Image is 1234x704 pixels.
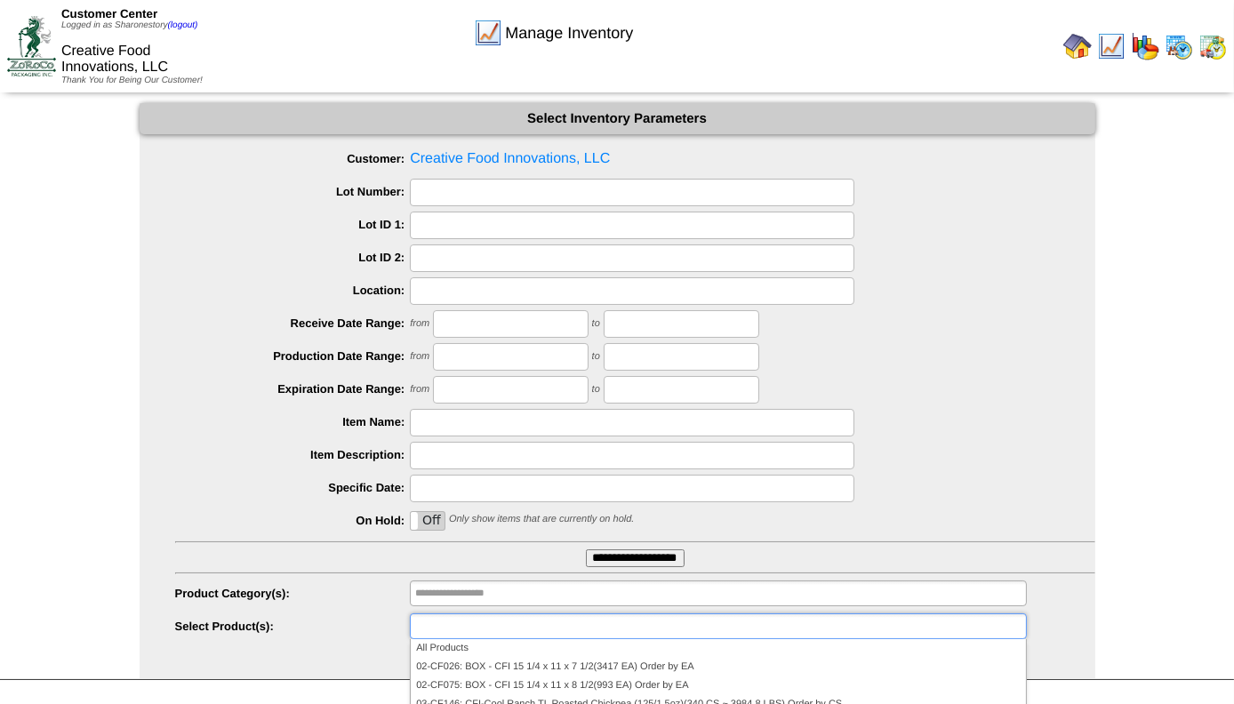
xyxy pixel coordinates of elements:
[175,481,411,494] label: Specific Date:
[1165,32,1193,60] img: calendarprod.gif
[175,620,411,633] label: Select Product(s):
[410,511,445,531] div: OnOff
[175,185,411,198] label: Lot Number:
[7,16,56,76] img: ZoRoCo_Logo(Green%26Foil)%20jpg.webp
[175,415,411,428] label: Item Name:
[175,382,411,396] label: Expiration Date Range:
[474,19,502,47] img: line_graph.gif
[61,7,157,20] span: Customer Center
[410,385,429,396] span: from
[175,349,411,363] label: Production Date Range:
[1097,32,1126,60] img: line_graph.gif
[175,316,411,330] label: Receive Date Range:
[411,676,1025,695] li: 02-CF075: BOX - CFI 15 1/4 x 11 x 8 1/2(993 EA) Order by EA
[592,319,600,330] span: to
[175,514,411,527] label: On Hold:
[175,152,411,165] label: Customer:
[592,352,600,363] span: to
[175,218,411,231] label: Lot ID 1:
[61,44,168,75] span: Creative Food Innovations, LLC
[168,20,198,30] a: (logout)
[175,251,411,264] label: Lot ID 2:
[411,512,445,530] label: Off
[1063,32,1092,60] img: home.gif
[410,319,429,330] span: from
[61,76,203,85] span: Thank You for Being Our Customer!
[505,24,633,43] span: Manage Inventory
[175,284,411,297] label: Location:
[175,587,411,600] label: Product Category(s):
[411,639,1025,658] li: All Products
[175,146,1095,172] span: Creative Food Innovations, LLC
[175,448,411,461] label: Item Description:
[410,352,429,363] span: from
[411,658,1025,676] li: 02-CF026: BOX - CFI 15 1/4 x 11 x 7 1/2(3417 EA) Order by EA
[592,385,600,396] span: to
[140,103,1095,134] div: Select Inventory Parameters
[449,515,634,525] span: Only show items that are currently on hold.
[61,20,197,30] span: Logged in as Sharonestory
[1131,32,1159,60] img: graph.gif
[1198,32,1227,60] img: calendarinout.gif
